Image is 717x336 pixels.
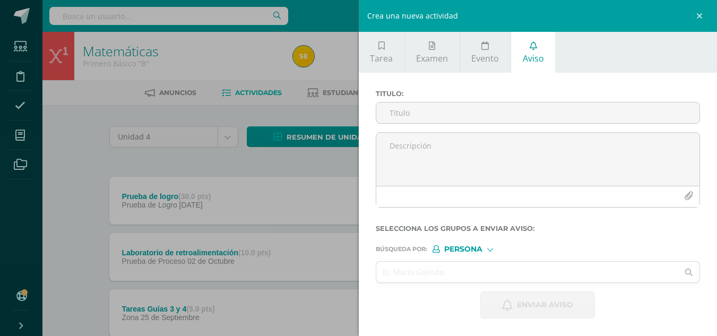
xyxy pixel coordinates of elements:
[359,32,404,73] a: Tarea
[376,246,427,252] span: Búsqueda por :
[405,32,460,73] a: Examen
[376,90,701,98] label: Titulo :
[376,102,700,123] input: Titulo
[517,292,573,318] span: Enviar aviso
[511,32,555,73] a: Aviso
[370,53,393,64] span: Tarea
[471,53,499,64] span: Evento
[376,262,679,282] input: Ej. Mario Galindo
[523,53,544,64] span: Aviso
[416,53,448,64] span: Examen
[433,245,512,253] div: [object Object]
[480,291,595,318] button: Enviar aviso
[460,32,511,73] a: Evento
[376,225,701,232] label: Selecciona los grupos a enviar aviso :
[444,246,482,252] span: Persona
